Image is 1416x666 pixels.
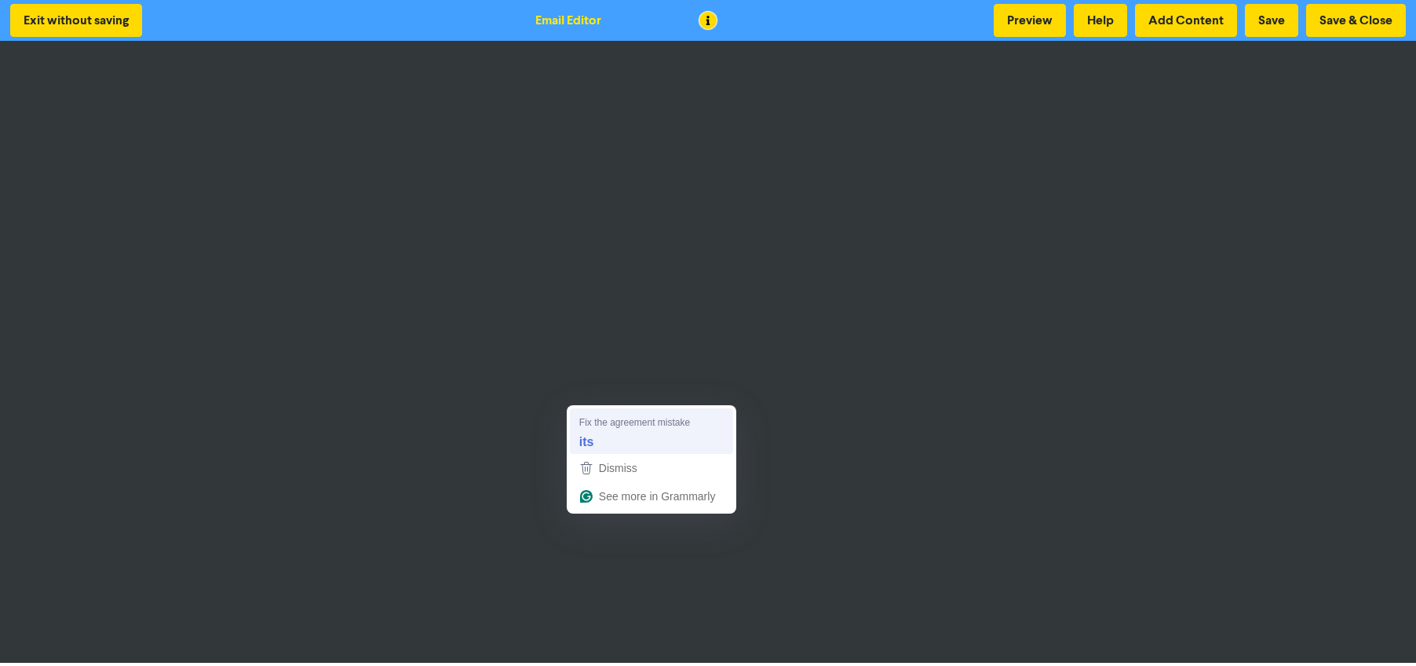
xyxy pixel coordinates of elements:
button: Exit without saving [10,4,142,37]
button: Save [1245,4,1298,37]
button: Save & Close [1306,4,1406,37]
button: Help [1074,4,1127,37]
div: Email Editor [535,11,601,30]
button: Preview [994,4,1066,37]
button: Add Content [1135,4,1237,37]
